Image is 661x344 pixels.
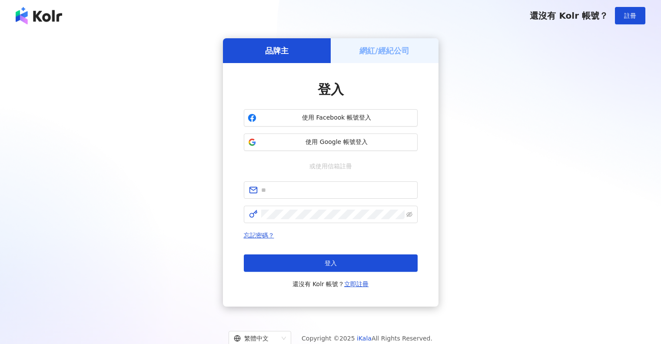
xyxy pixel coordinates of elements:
span: 註冊 [624,12,636,19]
span: 登入 [325,260,337,267]
button: 登入 [244,254,418,272]
span: 還沒有 Kolr 帳號？ [530,10,608,21]
button: 使用 Facebook 帳號登入 [244,109,418,127]
h5: 品牌主 [265,45,289,56]
h5: 網紅/經紀公司 [359,45,409,56]
button: 註冊 [615,7,645,24]
span: 還沒有 Kolr 帳號？ [292,279,369,289]
span: 登入 [318,82,344,97]
a: 忘記密碼？ [244,232,274,239]
span: eye-invisible [406,211,412,217]
span: Copyright © 2025 All Rights Reserved. [302,333,432,344]
button: 使用 Google 帳號登入 [244,134,418,151]
a: iKala [357,335,372,342]
a: 立即註冊 [344,281,369,287]
span: 使用 Facebook 帳號登入 [260,114,414,122]
span: 或使用信箱註冊 [303,161,358,171]
span: 使用 Google 帳號登入 [260,138,414,147]
img: logo [16,7,62,24]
